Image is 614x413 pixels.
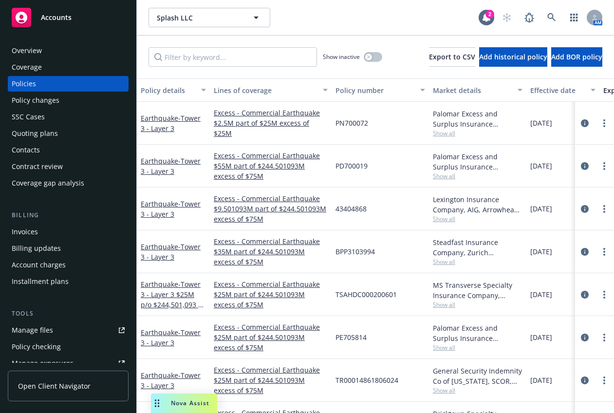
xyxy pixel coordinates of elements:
span: Open Client Navigator [18,381,91,391]
a: Earthquake [141,199,201,219]
div: Account charges [12,257,66,273]
span: - Tower 3 - Layer 3 [141,156,201,176]
a: more [598,289,610,300]
span: TR00014861806024 [335,375,398,385]
div: 2 [485,10,494,19]
span: Export to CSV [429,52,475,61]
div: Invoices [12,224,38,240]
div: Tools [8,309,129,319]
span: - Tower 3 - Layer 3 [141,199,201,219]
a: Excess - Commercial Earthquake $9.501093M part of $244.501093M excess of $75M [214,193,328,224]
span: [DATE] [530,289,552,300]
div: Policies [12,76,36,92]
a: Accounts [8,4,129,31]
a: Earthquake [141,113,201,133]
button: Add BOR policy [551,47,602,67]
a: Policies [8,76,129,92]
a: Installment plans [8,274,129,289]
div: Drag to move [151,394,163,413]
span: [DATE] [530,118,552,128]
div: Manage files [12,322,53,338]
div: Palomar Excess and Surplus Insurance Company, Palomar, CRC Group [433,109,522,129]
span: 43404868 [335,204,367,214]
span: Show all [433,258,522,266]
a: Search [542,8,561,27]
span: - Tower 3 - Layer 3 [141,371,201,390]
span: - Tower 3 - Layer 3 [141,242,201,262]
span: Accounts [41,14,72,21]
span: TSAHDC000200601 [335,289,397,300]
a: more [598,203,610,215]
div: Overview [12,43,42,58]
a: Earthquake [141,242,201,262]
div: Market details [433,85,512,95]
a: Earthquake [141,328,201,347]
input: Filter by keyword... [149,47,317,67]
a: Excess - Commercial Earthquake $55M part of $244.501093M excess of $75M [214,150,328,181]
div: Policy details [141,85,195,95]
span: Show all [433,300,522,309]
span: Show inactive [323,53,360,61]
a: Report a Bug [520,8,539,27]
span: PD700019 [335,161,368,171]
div: Installment plans [12,274,69,289]
a: more [598,332,610,343]
a: Overview [8,43,129,58]
div: Contract review [12,159,63,174]
div: Steadfast Insurance Company, Zurich Insurance Group, Arrowhead General Insurance Agency, Inc., CR... [433,237,522,258]
a: Coverage gap analysis [8,175,129,191]
a: Start snowing [497,8,517,27]
a: Switch app [564,8,584,27]
a: Earthquake [141,280,206,319]
a: more [598,160,610,172]
a: circleInformation [579,203,591,215]
span: [DATE] [530,161,552,171]
span: - Tower 3 - Layer 3 [141,328,201,347]
span: Nova Assist [171,399,209,407]
div: Palomar Excess and Surplus Insurance Company, Palomar, Arrowhead General Insurance Agency, Inc., ... [433,151,522,172]
div: Contacts [12,142,40,158]
a: circleInformation [579,289,591,300]
div: Quoting plans [12,126,58,141]
div: Effective date [530,85,585,95]
a: Policy changes [8,93,129,108]
span: [DATE] [530,332,552,342]
a: Excess - Commercial Earthquake $25M part of $244.501093M excess of $75M [214,365,328,395]
a: Invoices [8,224,129,240]
a: Excess - Commercial Earthquake $25M part of $244.501093M excess of $75M [214,322,328,353]
a: Contract review [8,159,129,174]
div: Policy number [335,85,414,95]
span: [DATE] [530,375,552,385]
div: Manage exposures [12,356,74,371]
div: General Security Indemnity Co of [US_STATE], SCOR, Arrowhead General Insurance Agency, Inc., CRC ... [433,366,522,386]
div: Lines of coverage [214,85,317,95]
a: SSC Cases [8,109,129,125]
button: Splash LLC [149,8,270,27]
a: Manage files [8,322,129,338]
a: circleInformation [579,246,591,258]
span: Add historical policy [479,52,547,61]
a: circleInformation [579,160,591,172]
button: Nova Assist [151,394,217,413]
a: circleInformation [579,117,591,129]
a: Quoting plans [8,126,129,141]
span: Add BOR policy [551,52,602,61]
a: Coverage [8,59,129,75]
a: Contacts [8,142,129,158]
div: SSC Cases [12,109,45,125]
a: Excess - Commercial Earthquake $2.5M part of $25M excess of $25M [214,108,328,138]
a: more [598,117,610,129]
div: Billing [8,210,129,220]
a: circleInformation [579,332,591,343]
button: Add historical policy [479,47,547,67]
a: Billing updates [8,241,129,256]
span: PN700072 [335,118,368,128]
span: Show all [433,172,522,180]
span: PE705814 [335,332,367,342]
div: MS Transverse Specialty Insurance Company, Transverse Insurance Company, Arrowhead General Insura... [433,280,522,300]
a: more [598,375,610,386]
span: Show all [433,386,522,394]
div: Policy changes [12,93,59,108]
a: Policy checking [8,339,129,355]
div: Coverage gap analysis [12,175,84,191]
